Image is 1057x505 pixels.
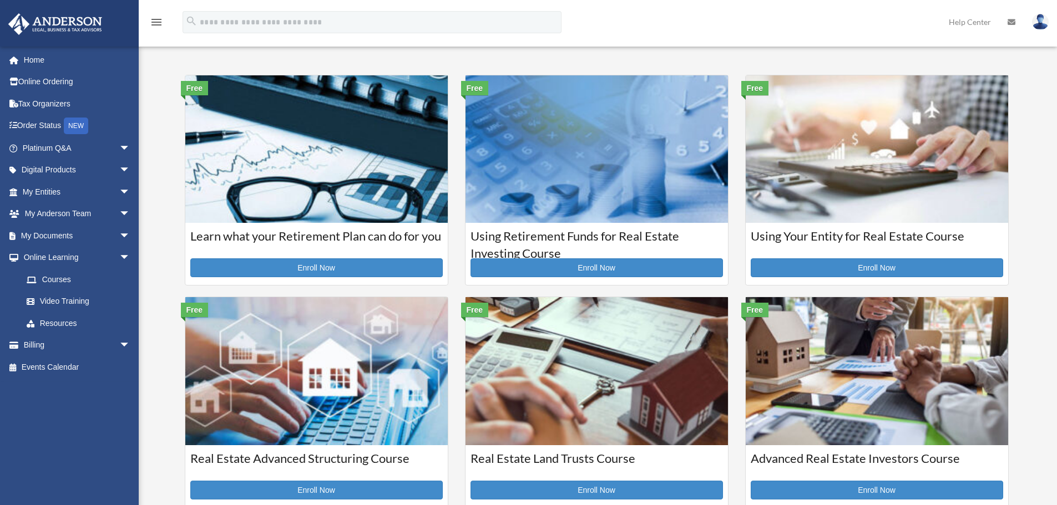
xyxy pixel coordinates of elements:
h3: Real Estate Land Trusts Course [471,450,723,478]
a: Online Ordering [8,71,147,93]
a: Platinum Q&Aarrow_drop_down [8,137,147,159]
a: Enroll Now [190,258,443,277]
a: menu [150,19,163,29]
h3: Advanced Real Estate Investors Course [751,450,1003,478]
a: Resources [16,312,147,334]
a: My Entitiesarrow_drop_down [8,181,147,203]
h3: Learn what your Retirement Plan can do for you [190,228,443,256]
img: User Pic [1032,14,1049,30]
a: Enroll Now [471,258,723,277]
h3: Using Your Entity for Real Estate Course [751,228,1003,256]
span: arrow_drop_down [119,137,141,160]
a: Online Learningarrow_drop_down [8,247,147,269]
a: Enroll Now [471,481,723,499]
h3: Using Retirement Funds for Real Estate Investing Course [471,228,723,256]
a: Events Calendar [8,356,147,378]
div: Free [741,303,769,317]
a: Digital Productsarrow_drop_down [8,159,147,181]
a: Order StatusNEW [8,115,147,137]
a: Enroll Now [751,481,1003,499]
div: Free [461,303,489,317]
span: arrow_drop_down [119,247,141,269]
div: Free [741,81,769,95]
a: Tax Organizers [8,93,147,115]
a: My Anderson Teamarrow_drop_down [8,203,147,225]
i: search [185,15,198,27]
span: arrow_drop_down [119,225,141,247]
h3: Real Estate Advanced Structuring Course [190,450,443,478]
span: arrow_drop_down [119,203,141,226]
div: Free [461,81,489,95]
a: Enroll Now [751,258,1003,277]
img: Anderson Advisors Platinum Portal [5,13,105,35]
a: Enroll Now [190,481,443,499]
a: Video Training [16,290,147,313]
div: Free [181,81,209,95]
span: arrow_drop_down [119,334,141,357]
a: Billingarrow_drop_down [8,334,147,356]
i: menu [150,16,163,29]
a: Home [8,49,147,71]
div: NEW [64,118,88,134]
span: arrow_drop_down [119,159,141,182]
a: Courses [16,268,141,290]
span: arrow_drop_down [119,181,141,203]
a: My Documentsarrow_drop_down [8,225,147,247]
div: Free [181,303,209,317]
